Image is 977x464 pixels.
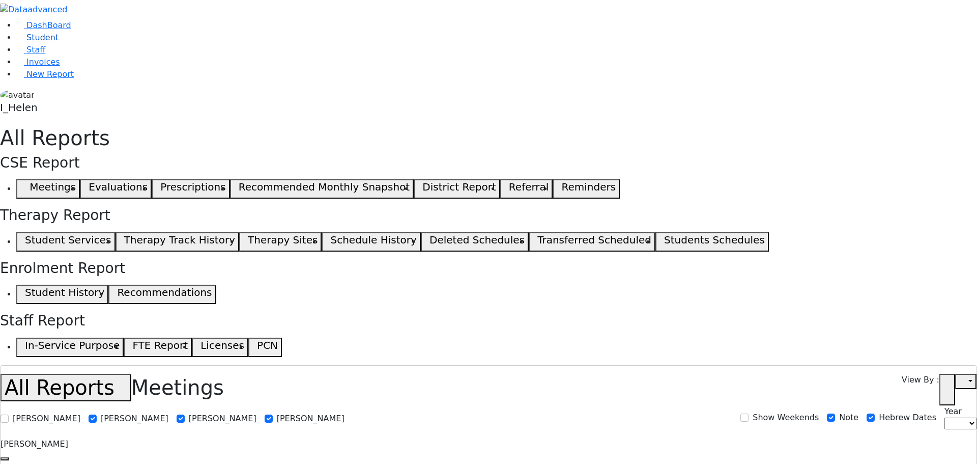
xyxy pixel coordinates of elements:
[116,232,239,252] button: Therapy Track History
[248,338,282,357] button: PCN
[26,69,74,79] span: New Report
[248,234,318,246] h5: Therapy Sites
[16,285,108,304] button: Student History
[160,181,225,193] h5: Prescriptions
[500,179,553,199] button: Referral
[30,181,76,193] h5: Meetings
[124,338,192,357] button: FTE Report
[509,181,549,193] h5: Referral
[421,232,529,252] button: Deleted Schedules
[561,181,616,193] h5: Reminders
[16,33,59,42] a: Student
[26,33,59,42] span: Student
[1,438,976,450] div: [PERSON_NAME]
[16,45,45,54] a: Staff
[1,374,224,401] h1: Meetings
[16,20,71,30] a: DashBoard
[89,181,148,193] h5: Evaluations
[13,413,80,425] label: [PERSON_NAME]
[132,339,188,351] h5: FTE Report
[277,413,344,425] label: [PERSON_NAME]
[26,57,60,67] span: Invoices
[26,20,71,30] span: DashBoard
[16,57,60,67] a: Invoices
[25,286,104,298] h5: Student History
[839,412,858,424] label: Note
[124,234,235,246] h5: Therapy Track History
[16,232,116,252] button: Student Services
[529,232,655,252] button: Transferred Scheduled
[152,179,229,199] button: Prescriptions
[1,457,9,460] button: Previous month
[117,286,212,298] h5: Recommendations
[25,234,111,246] h5: Student Services
[80,179,152,199] button: Evaluations
[239,181,410,193] h5: Recommended Monthly Snapshot
[664,234,765,246] h5: Students Schedules
[753,412,819,424] label: Show Weekends
[537,234,651,246] h5: Transferred Scheduled
[189,413,256,425] label: [PERSON_NAME]
[655,232,769,252] button: Students Schedules
[902,374,939,405] label: View By :
[429,234,525,246] h5: Deleted Schedules
[101,413,168,425] label: [PERSON_NAME]
[414,179,500,199] button: District Report
[200,339,244,351] h5: Licenses
[257,339,278,351] h5: PCN
[26,45,45,54] span: Staff
[25,339,120,351] h5: In-Service Purpose
[16,69,74,79] a: New Report
[879,412,936,424] label: Hebrew Dates
[944,405,962,418] label: Year
[16,338,124,357] button: In-Service Purpose
[422,181,496,193] h5: District Report
[192,338,248,357] button: Licenses
[1,374,131,401] button: All Reports
[322,232,420,252] button: Schedule History
[331,234,417,246] h5: Schedule History
[553,179,620,199] button: Reminders
[108,285,216,304] button: Recommendations
[16,179,80,199] button: Meetings
[230,179,414,199] button: Recommended Monthly Snapshot
[239,232,322,252] button: Therapy Sites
